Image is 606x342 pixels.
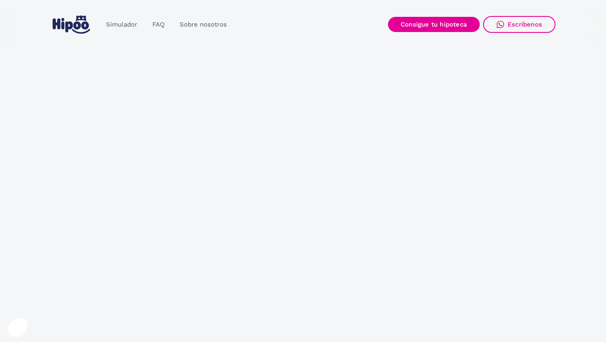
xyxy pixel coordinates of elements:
div: Escríbenos [508,21,542,28]
a: Simulador [98,16,145,33]
a: Sobre nosotros [172,16,234,33]
a: Escríbenos [483,16,555,33]
a: home [50,12,92,37]
a: Consigue tu hipoteca [388,17,480,32]
a: FAQ [145,16,172,33]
